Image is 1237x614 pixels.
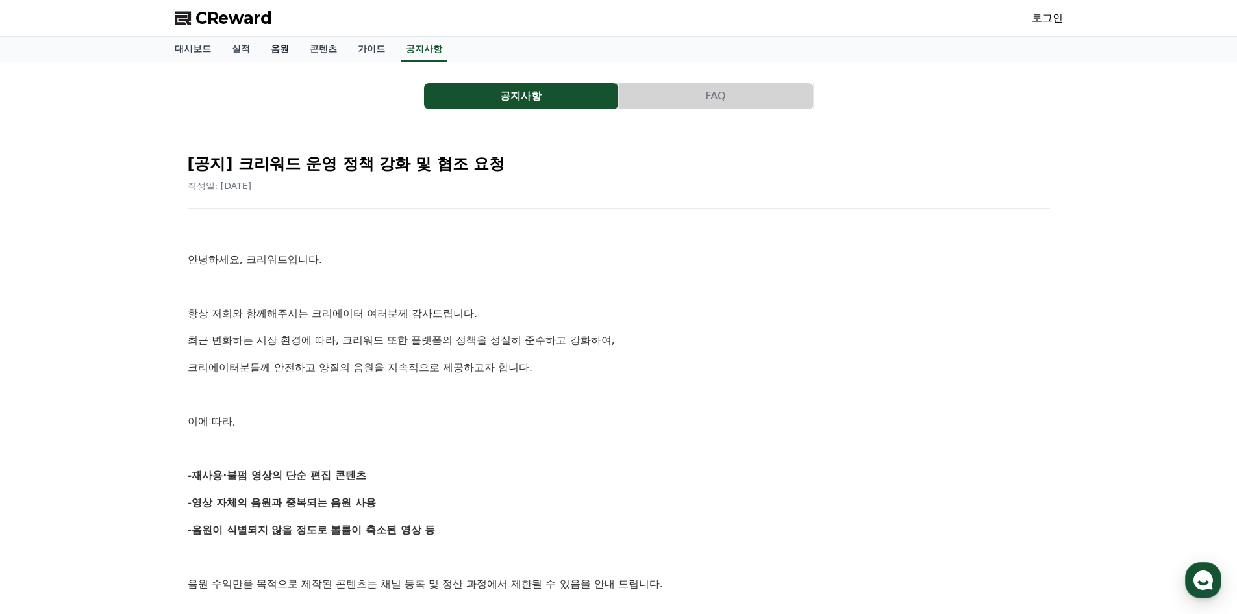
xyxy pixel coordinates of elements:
a: 실적 [221,37,260,62]
a: 로그인 [1032,10,1063,26]
span: CReward [195,8,272,29]
button: FAQ [619,83,813,109]
h2: [공지] 크리워드 운영 정책 강화 및 협조 요청 [188,153,1050,174]
button: 공지사항 [424,83,618,109]
a: 대화 [86,412,168,444]
p: 음원 수익만을 목적으로 제작된 콘텐츠는 채널 등록 및 정산 과정에서 제한될 수 있음을 안내 드립니다. [188,576,1050,593]
a: 홈 [4,412,86,444]
span: 대화 [119,432,134,442]
p: 이에 따라, [188,413,1050,430]
p: 안녕하세요, 크리워드입니다. [188,251,1050,268]
a: FAQ [619,83,814,109]
a: 음원 [260,37,299,62]
p: 항상 저희와 함께해주시는 크리에이터 여러분께 감사드립니다. [188,305,1050,322]
p: 최근 변화하는 시장 환경에 따라, 크리워드 또한 플랫폼의 정책을 성실히 준수하고 강화하여, [188,332,1050,349]
a: 공지사항 [401,37,447,62]
span: 설정 [201,431,216,442]
strong: -음원이 식별되지 않을 정도로 볼륨이 축소된 영상 등 [188,524,436,536]
a: 가이드 [347,37,395,62]
span: 홈 [41,431,49,442]
a: 공지사항 [424,83,619,109]
strong: -재사용·불펌 영상의 단순 편집 콘텐츠 [188,469,366,481]
a: 대시보드 [164,37,221,62]
p: 크리에이터분들께 안전하고 양질의 음원을 지속적으로 제공하고자 합니다. [188,359,1050,376]
a: 설정 [168,412,249,444]
strong: -영상 자체의 음원과 중복되는 음원 사용 [188,496,377,509]
a: CReward [175,8,272,29]
span: 작성일: [DATE] [188,181,252,191]
a: 콘텐츠 [299,37,347,62]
